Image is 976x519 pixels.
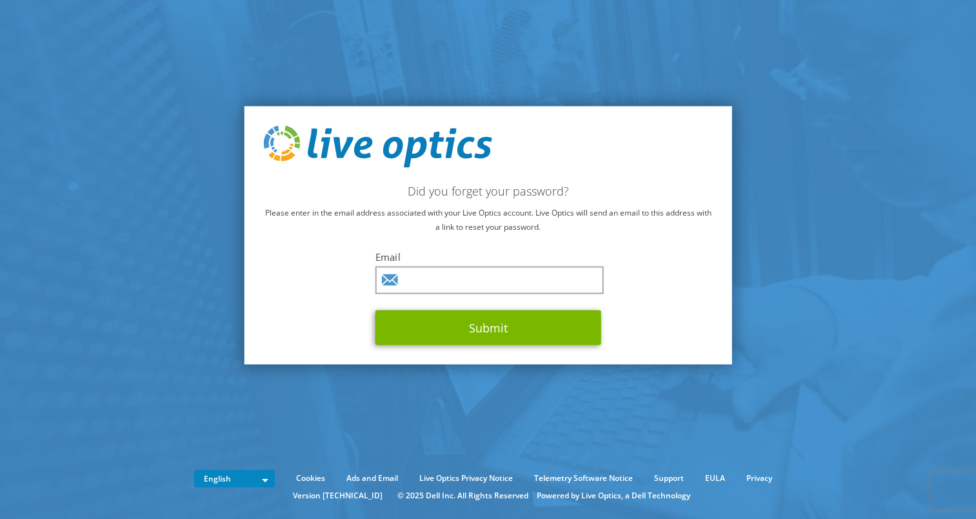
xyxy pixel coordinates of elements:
[263,206,713,234] p: Please enter in the email address associated with your Live Optics account. Live Optics will send...
[524,471,642,485] a: Telemetry Software Notice
[537,489,690,503] li: Powered by Live Optics, a Dell Technology
[263,125,492,168] img: live_optics_svg.svg
[410,471,523,485] a: Live Optics Privacy Notice
[263,184,713,198] h2: Did you forget your password?
[375,310,601,345] button: Submit
[695,471,735,485] a: EULA
[286,489,389,503] li: Version [TECHNICAL_ID]
[337,471,408,485] a: Ads and Email
[375,250,601,263] label: Email
[286,471,335,485] a: Cookies
[737,471,782,485] a: Privacy
[644,471,693,485] a: Support
[391,489,535,503] li: © 2025 Dell Inc. All Rights Reserved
